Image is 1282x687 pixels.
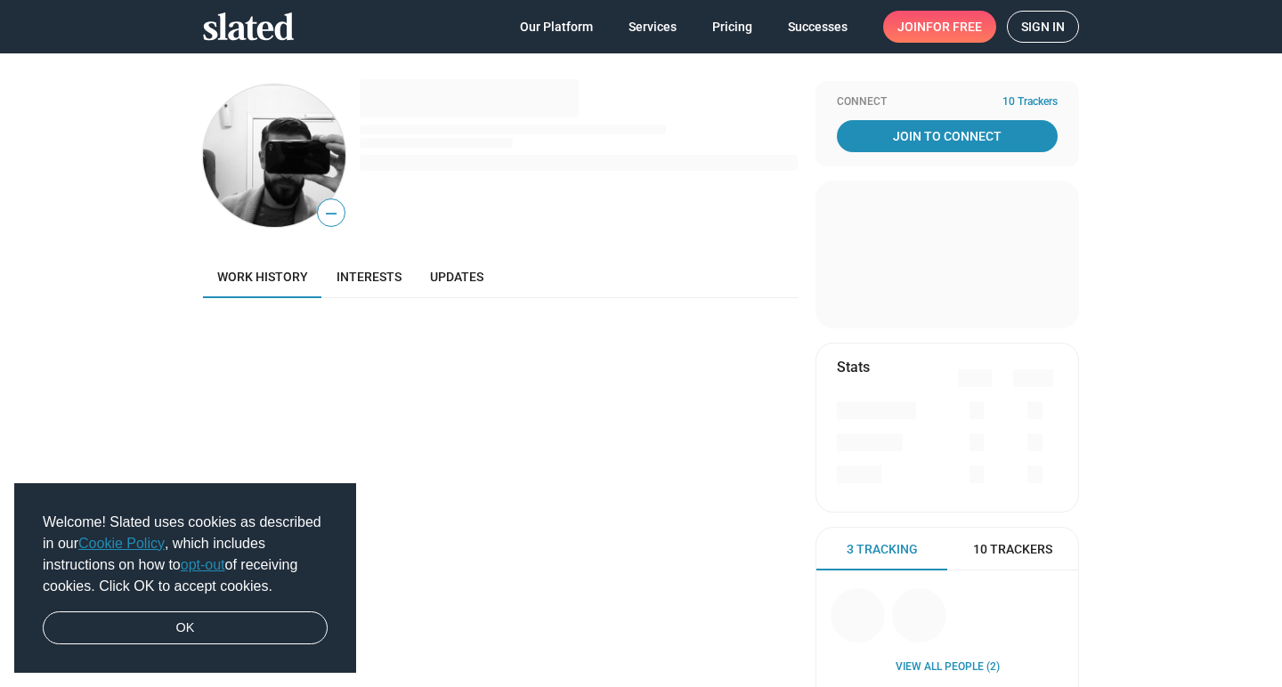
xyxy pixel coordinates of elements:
span: 10 Trackers [973,541,1052,558]
span: Our Platform [520,11,593,43]
span: Join To Connect [840,120,1054,152]
a: dismiss cookie message [43,611,328,645]
span: 3 Tracking [847,541,918,558]
a: Pricing [698,11,767,43]
mat-card-title: Stats [837,358,870,376]
span: Work history [217,270,308,284]
a: Our Platform [506,11,607,43]
a: Cookie Policy [78,536,165,551]
div: cookieconsent [14,483,356,674]
span: Interests [337,270,402,284]
a: opt-out [181,557,225,572]
span: Updates [430,270,483,284]
span: — [318,202,345,225]
a: View all People (2) [896,660,1000,675]
span: 10 Trackers [1002,95,1058,109]
a: Sign in [1007,11,1079,43]
a: Successes [774,11,862,43]
a: Updates [416,255,498,298]
a: Work history [203,255,322,298]
span: Successes [788,11,848,43]
span: Join [897,11,982,43]
a: Joinfor free [883,11,996,43]
a: Join To Connect [837,120,1058,152]
span: Services [629,11,677,43]
span: Sign in [1021,12,1065,42]
span: for free [926,11,982,43]
span: Welcome! Slated uses cookies as described in our , which includes instructions on how to of recei... [43,512,328,597]
a: Services [614,11,691,43]
a: Interests [322,255,416,298]
span: Pricing [712,11,752,43]
div: Connect [837,95,1058,109]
